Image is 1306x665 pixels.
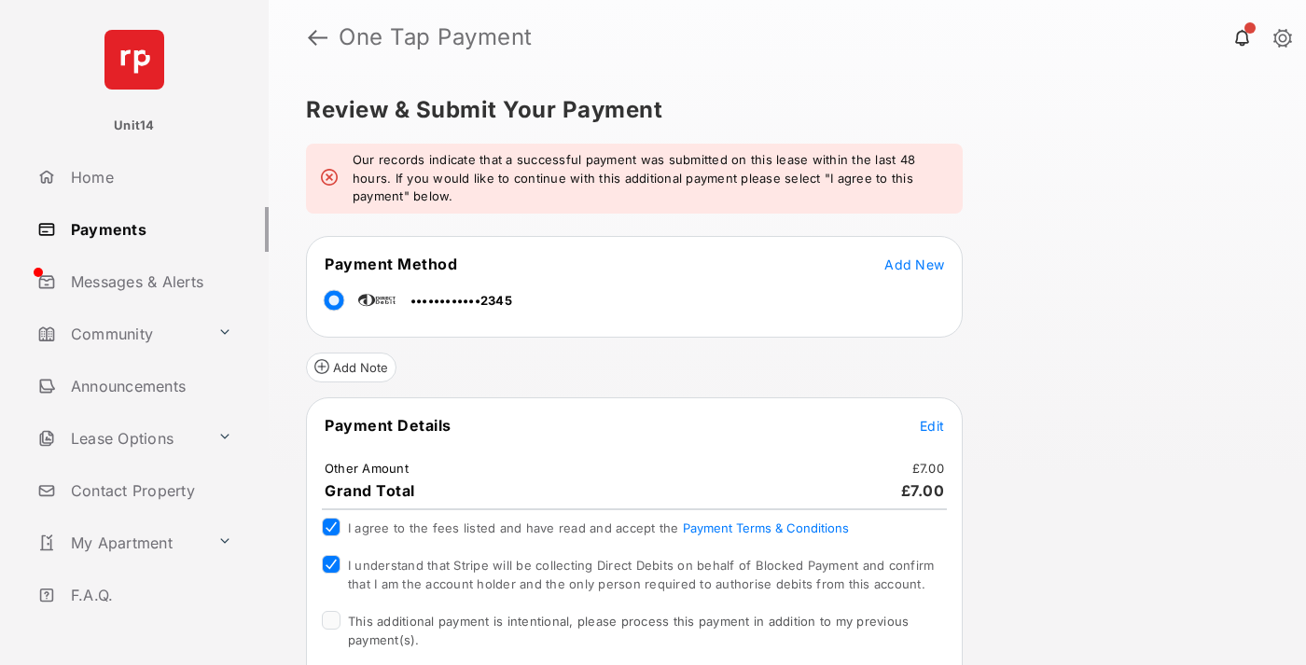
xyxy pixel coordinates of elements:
span: Payment Method [325,255,457,273]
a: Home [30,155,269,200]
img: svg+xml;base64,PHN2ZyB4bWxucz0iaHR0cDovL3d3dy53My5vcmcvMjAwMC9zdmciIHdpZHRoPSI2NCIgaGVpZ2h0PSI2NC... [104,30,164,90]
td: £7.00 [911,460,945,477]
span: £7.00 [901,481,945,500]
span: I understand that Stripe will be collecting Direct Debits on behalf of Blocked Payment and confir... [348,558,934,591]
strong: One Tap Payment [339,26,533,48]
span: Edit [920,418,944,434]
a: Messages & Alerts [30,259,269,304]
span: This additional payment is intentional, please process this payment in addition to my previous pa... [348,614,909,647]
a: F.A.Q. [30,573,269,617]
span: ••••••••••••2345 [410,293,512,308]
a: Announcements [30,364,269,409]
button: I agree to the fees listed and have read and accept the [683,520,849,535]
button: Add New [884,255,944,273]
span: Grand Total [325,481,415,500]
a: Contact Property [30,468,269,513]
a: Community [30,312,210,356]
td: Other Amount [324,460,410,477]
a: Lease Options [30,416,210,461]
button: Add Note [306,353,396,382]
a: Payments [30,207,269,252]
span: Payment Details [325,416,452,435]
h5: Review & Submit Your Payment [306,99,1254,121]
span: I agree to the fees listed and have read and accept the [348,520,849,535]
em: Our records indicate that a successful payment was submitted on this lease within the last 48 hou... [353,151,948,206]
span: Add New [884,256,944,272]
p: Unit14 [114,117,155,135]
a: My Apartment [30,520,210,565]
button: Edit [920,416,944,435]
